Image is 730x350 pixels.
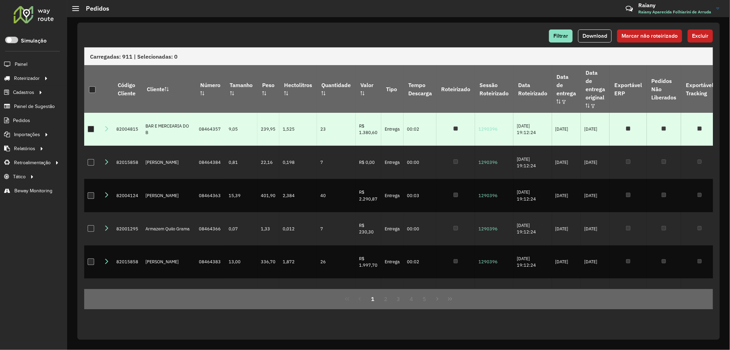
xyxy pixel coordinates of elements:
td: 239,95 [257,113,279,146]
th: Data Roteirizado [513,65,552,112]
h3: Raiany [638,2,711,9]
button: 4 [405,292,418,305]
td: 40 [317,179,356,212]
td: [DATE] [581,113,610,146]
span: Pedidos [13,117,30,124]
th: Cliente [142,65,195,112]
td: R$ 230,30 [356,212,381,245]
td: [DATE] [552,278,581,312]
td: 0,24 [225,278,257,312]
td: 13,00 [225,245,257,279]
th: Quantidade [317,65,356,112]
td: BAR E MERCEARIA DO B [142,113,195,146]
span: Excluir [692,33,708,39]
th: Código Cliente [113,65,142,112]
th: Data de entrega [552,65,581,112]
td: [DATE] 19:12:24 [513,212,552,245]
button: 1 [366,292,379,305]
td: [DATE] [552,113,581,146]
th: Tempo Descarga [404,65,436,112]
td: [PERSON_NAME] [142,146,195,179]
td: 08464364 [195,278,225,312]
a: 1290396 [478,126,498,132]
td: 9,05 [225,113,257,146]
a: 1290396 [478,259,498,265]
td: 00:02 [404,113,436,146]
td: 336,70 [257,245,279,279]
th: Tipo [381,65,404,112]
td: 1 [317,278,356,312]
th: Data de entrega original [581,65,610,112]
td: [DATE] [581,146,610,179]
th: Tamanho [225,65,257,112]
td: 00:00 [404,278,436,312]
td: Entrega [381,212,404,245]
span: Marcar não roteirizado [622,33,678,39]
a: 1290396 [478,226,498,232]
td: 7 [317,212,356,245]
td: 0,054 [279,278,317,312]
td: 08464383 [195,245,225,279]
td: Entrega [381,245,404,279]
th: Sessão Roteirizado [475,65,513,112]
td: 22,16 [257,146,279,179]
span: Download [582,33,607,39]
td: 7 [317,146,356,179]
td: [PERSON_NAME] [142,278,195,312]
td: 08464357 [195,113,225,146]
span: Relatórios [14,145,35,152]
td: R$ 1.380,60 [356,113,381,146]
td: Entrega [381,179,404,212]
td: [DATE] 19:12:24 [513,278,552,312]
td: Armazem Quilo Grama [142,212,195,245]
td: 82004815 [113,113,142,146]
td: 1,872 [279,245,317,279]
button: Filtrar [549,29,573,43]
span: Tático [13,173,26,180]
td: [DATE] [581,179,610,212]
td: 1,33 [257,212,279,245]
td: 2,384 [279,179,317,212]
td: [DATE] 19:12:24 [513,146,552,179]
th: Pedidos Não Liberados [647,65,681,112]
td: [PERSON_NAME] [142,179,195,212]
span: Raiany Aparecida Folhiarini de Arruda [638,9,711,15]
td: 82015858 [113,245,142,279]
td: [DATE] [581,245,610,279]
th: Hectolitros [279,65,317,112]
button: Next Page [431,292,444,305]
td: 00:00 [404,146,436,179]
td: 08464366 [195,212,225,245]
td: 0,07 [225,212,257,245]
td: 00:03 [404,179,436,212]
th: Valor [356,65,381,112]
a: Contato Rápido [622,1,637,16]
td: [DATE] [552,179,581,212]
td: 6,00 [257,278,279,312]
button: Last Page [444,292,457,305]
td: 0,198 [279,146,317,179]
button: Download [578,29,612,43]
td: 26 [317,245,356,279]
td: 15,39 [225,179,257,212]
span: Filtrar [553,33,568,39]
td: Entrega [381,146,404,179]
td: [DATE] [552,212,581,245]
td: 0,012 [279,212,317,245]
td: 0,81 [225,146,257,179]
td: 1,525 [279,113,317,146]
span: Beway Monitoring [14,187,52,194]
span: Importações [14,131,40,138]
td: [PERSON_NAME] [142,245,195,279]
td: [DATE] 19:12:24 [513,113,552,146]
th: Número [195,65,225,112]
td: 82004124 [113,278,142,312]
td: 82001295 [113,212,142,245]
td: [DATE] [552,245,581,279]
td: R$ 0,00 [356,146,381,179]
td: [DATE] [581,212,610,245]
button: 5 [418,292,431,305]
th: Peso [257,65,279,112]
td: Entrega [381,113,404,146]
td: [DATE] [581,278,610,312]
